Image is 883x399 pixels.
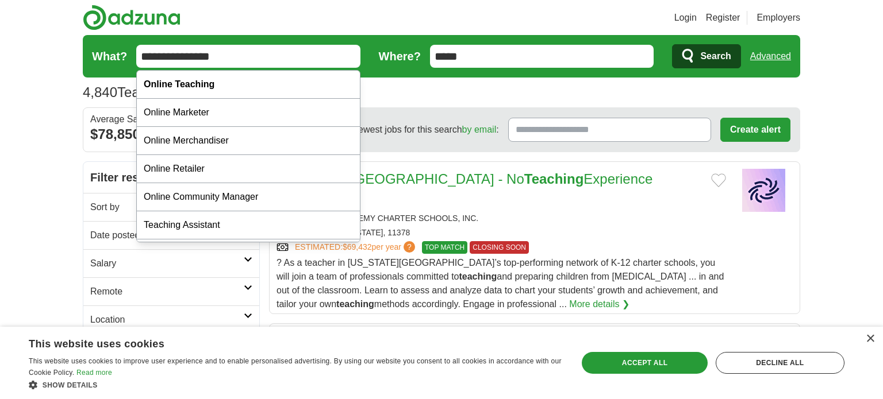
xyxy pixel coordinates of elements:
a: Location [83,305,259,334]
a: Sort by [83,193,259,221]
a: Register [706,11,740,25]
div: Close [866,335,874,343]
div: MASPETH, [US_STATE], 11378 [277,227,726,239]
div: Online [137,239,360,268]
img: Adzuna logo [83,5,181,30]
div: Show details [29,379,562,390]
div: Online Marketer [137,99,360,127]
span: 4,840 [83,82,117,103]
a: More details ❯ [569,297,629,311]
div: Accept all [582,352,707,374]
span: Receive the newest jobs for this search : [302,123,498,137]
a: Date posted [83,221,259,249]
div: SUCCESS ACADEMY CHARTER SCHOOLS, INC. [277,212,726,224]
a: Teachingin [GEOGRAPHIC_DATA] - NoTeachingExperience Required [277,171,652,207]
a: Remote [83,277,259,305]
h2: Sort by [90,200,244,214]
a: Salary [83,249,259,277]
a: Employers [757,11,800,25]
button: Add to favorite jobs [711,173,726,187]
span: ? [404,241,415,253]
span: CLOSING SOON [470,241,529,254]
img: Company logo [735,169,793,212]
strong: Teaching [524,171,584,187]
div: Online Retailer [137,155,360,183]
strong: teaching [459,272,497,281]
label: What? [92,48,127,65]
a: Read more, opens a new window [76,369,112,377]
h2: Salary [90,257,244,270]
h2: Remote [90,285,244,299]
button: Search [672,44,740,68]
div: Online Community Manager [137,183,360,211]
h1: Teaching Jobs in 10462 [83,84,262,100]
div: Teaching Assistant [137,211,360,239]
span: Search [700,45,731,68]
h2: Location [90,313,244,327]
a: ESTIMATED:$69,432per year? [295,241,417,254]
span: This website uses cookies to improve user experience and to enable personalised advertising. By u... [29,357,562,377]
div: $78,850 [90,124,252,145]
div: Online Merchandiser [137,127,360,155]
a: Login [674,11,697,25]
button: Create alert [720,118,790,142]
label: Where? [379,48,421,65]
span: ? As a teacher in [US_STATE][GEOGRAPHIC_DATA]’s top-performing network of K-12 charter schools, y... [277,258,724,309]
div: This website uses cookies [29,334,533,351]
h2: Date posted [90,228,244,242]
div: Average Salary [90,115,252,124]
span: TOP MATCH [422,241,467,254]
div: Decline all [716,352,844,374]
a: by email [462,125,497,134]
a: Advanced [750,45,791,68]
span: Show details [43,381,98,389]
strong: Online Teaching [144,79,214,89]
strong: teaching [336,299,374,309]
h2: Filter results [83,162,259,193]
span: $69,432 [343,242,372,251]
